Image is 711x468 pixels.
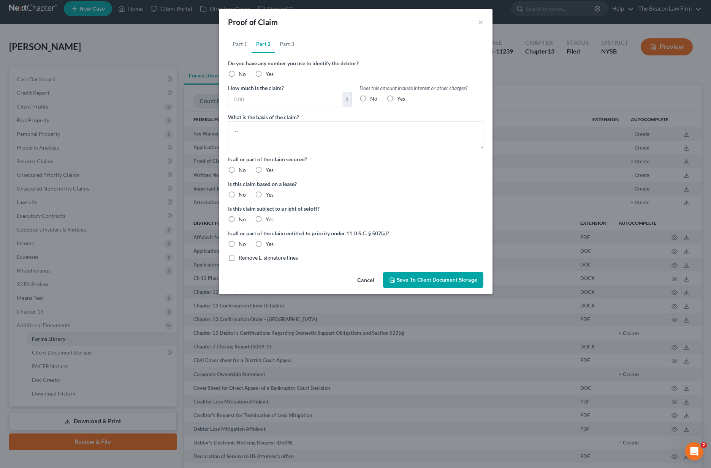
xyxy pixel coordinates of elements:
label: Is this claim based on a lease? [228,180,483,188]
a: Part 3 [275,35,299,53]
button: Cancel [351,273,380,288]
label: Is all or part of the claim secured? [228,155,483,163]
span: Yes [266,191,274,198]
a: Part 2 [252,35,275,53]
button: × [478,17,483,27]
span: No [239,71,246,77]
span: No [239,191,246,198]
span: No [239,216,246,222]
div: Proof of Claim [228,17,278,27]
span: No [370,95,377,102]
label: Is all or part of the claim entitled to priority under 11 U.S.C. § 507(a)? [228,229,483,237]
label: Do you have any number you use to identify the debtor? [228,59,483,67]
div: $ [342,92,352,107]
span: Remove E-signature lines [239,254,298,261]
label: What is the basis of the claim? [228,113,299,121]
span: No [239,241,246,247]
span: No [239,167,246,173]
label: Does this amount include interest or other charges? [359,84,483,92]
span: Yes [266,241,274,247]
span: 2 [701,442,707,448]
span: Yes [266,167,274,173]
label: Is this claim subject to a right of setoff? [228,205,483,213]
span: Yes [397,95,405,102]
label: How much is the claim? [228,84,284,92]
span: Yes [266,216,274,222]
iframe: Intercom live chat [685,442,703,460]
span: Yes [266,71,274,77]
input: 0.00 [228,92,342,107]
button: Save to Client Document Storage [383,272,483,288]
span: Save to Client Document Storage [397,277,477,283]
a: Part 1 [228,35,252,53]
